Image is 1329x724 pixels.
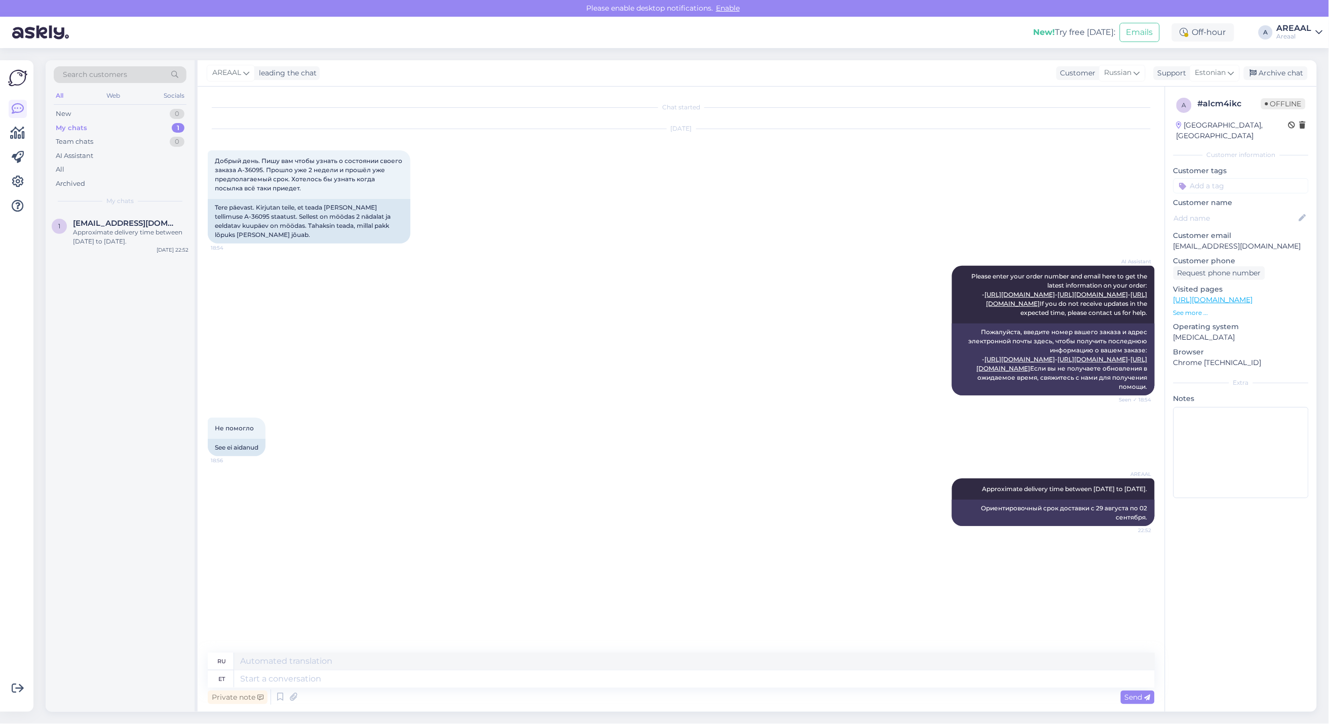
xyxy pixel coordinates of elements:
p: Customer phone [1173,256,1309,266]
span: Search customers [63,69,127,80]
div: [DATE] 22:52 [157,246,188,254]
span: Offline [1261,98,1306,109]
p: Operating system [1173,321,1309,332]
div: Customer [1056,68,1096,78]
div: All [54,89,65,102]
div: ru [217,653,226,670]
span: a [1182,101,1187,109]
div: Archived [56,179,85,189]
div: et [218,670,225,688]
div: AI Assistant [56,151,93,161]
a: [URL][DOMAIN_NAME] [1173,295,1253,304]
span: 22:52 [1114,527,1152,534]
span: Estonian [1195,67,1226,78]
p: Customer name [1173,197,1309,208]
p: Browser [1173,347,1309,357]
p: See more ... [1173,308,1309,317]
div: All [56,165,64,175]
span: 18:54 [211,244,249,252]
span: 1cooperwill@gmail.com [73,219,178,228]
input: Add a tag [1173,178,1309,193]
div: Chat started [208,103,1155,112]
b: New! [1034,27,1055,37]
div: Customer information [1173,150,1309,159]
span: AI Assistant [1114,258,1152,265]
div: Try free [DATE]: [1034,26,1116,38]
div: My chats [56,123,87,133]
div: Support [1154,68,1187,78]
span: Please enter your order number and email here to get the latest information on your order: - - - ... [972,272,1149,316]
div: 0 [170,109,184,119]
div: Team chats [56,137,93,147]
div: Пожалуйста, введите номер вашего заказа и адрес электронной почты здесь, чтобы получить последнюю... [952,324,1155,395]
span: 18:56 [211,457,249,464]
p: [EMAIL_ADDRESS][DOMAIN_NAME] [1173,241,1309,252]
a: [URL][DOMAIN_NAME] [1058,355,1128,363]
div: Off-hour [1172,23,1234,42]
a: [URL][DOMAIN_NAME] [1058,291,1128,298]
p: Notes [1173,393,1309,404]
div: Tere päevast. Kirjutan teile, et teada [PERSON_NAME] tellimuse A-36095 staatust. Sellest on mööda... [208,199,410,244]
div: leading the chat [255,68,317,78]
div: Web [105,89,123,102]
div: # alcm4ikc [1198,98,1261,110]
div: [GEOGRAPHIC_DATA], [GEOGRAPHIC_DATA] [1176,120,1288,141]
span: Send [1125,693,1151,702]
div: Request phone number [1173,266,1265,280]
a: AREAALAreaal [1277,24,1323,41]
p: Customer email [1173,230,1309,241]
div: Archive chat [1244,66,1308,80]
p: [MEDICAL_DATA] [1173,332,1309,343]
span: AREAAL [212,67,241,78]
span: Не помогло [215,424,254,432]
a: [URL][DOMAIN_NAME] [985,291,1055,298]
p: Customer tags [1173,166,1309,176]
div: See ei aidanud [208,439,265,456]
img: Askly Logo [8,68,27,88]
span: Enable [713,4,743,13]
div: Areaal [1277,32,1312,41]
div: Ориентировочный срок доставки с 29 августа по 02 сентября. [952,500,1155,526]
span: Russian [1105,67,1132,78]
div: Socials [162,89,186,102]
span: My chats [106,196,134,206]
div: [DATE] [208,124,1155,133]
div: New [56,109,71,119]
span: Approximate delivery time between [DATE] to [DATE]. [982,485,1148,493]
p: Visited pages [1173,284,1309,295]
div: 0 [170,137,184,147]
span: AREAAL [1114,470,1152,478]
span: Добрый день. Пишу вам чтобы узнать о состоянии своего заказа A-36095. Прошло уже 2 недели и прошё... [215,157,404,192]
div: AREAAL [1277,24,1312,32]
div: A [1259,25,1273,39]
a: [URL][DOMAIN_NAME] [985,355,1055,363]
input: Add name [1174,213,1297,224]
div: Private note [208,691,268,704]
div: Extra [1173,378,1309,387]
span: Seen ✓ 18:54 [1114,396,1152,404]
div: Approximate delivery time between [DATE] to [DATE]. [73,228,188,246]
p: Chrome [TECHNICAL_ID] [1173,357,1309,368]
div: 1 [172,123,184,133]
button: Emails [1120,23,1160,42]
span: 1 [58,222,60,230]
